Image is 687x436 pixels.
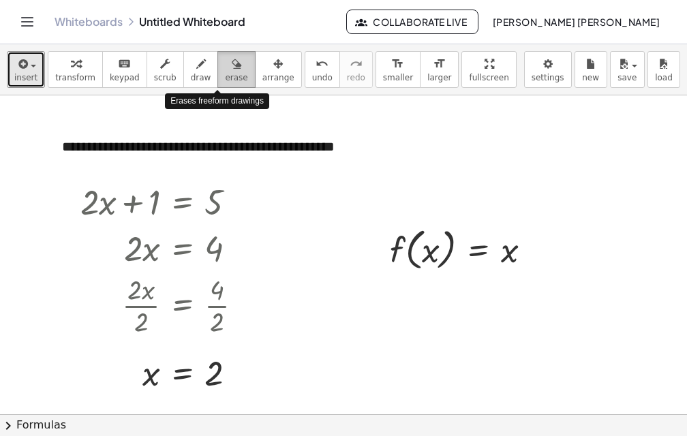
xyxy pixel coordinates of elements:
[316,56,329,72] i: undo
[376,51,421,88] button: format_sizesmaller
[582,73,599,82] span: new
[469,73,508,82] span: fullscreen
[481,10,671,34] button: [PERSON_NAME] [PERSON_NAME]
[191,73,211,82] span: draw
[55,15,123,29] a: Whiteboards
[217,51,255,88] button: erase
[225,73,247,82] span: erase
[154,73,177,82] span: scrub
[383,73,413,82] span: smaller
[358,16,467,28] span: Collaborate Live
[420,51,459,88] button: format_sizelarger
[647,51,680,88] button: load
[617,73,637,82] span: save
[655,73,673,82] span: load
[492,16,660,28] span: [PERSON_NAME] [PERSON_NAME]
[524,51,572,88] button: settings
[16,11,38,33] button: Toggle navigation
[312,73,333,82] span: undo
[255,51,302,88] button: arrange
[110,73,140,82] span: keypad
[433,56,446,72] i: format_size
[55,73,95,82] span: transform
[350,56,363,72] i: redo
[532,73,564,82] span: settings
[427,73,451,82] span: larger
[183,51,219,88] button: draw
[7,51,45,88] button: insert
[610,51,645,88] button: save
[165,93,269,109] div: Erases freeform drawings
[461,51,516,88] button: fullscreen
[102,51,147,88] button: keyboardkeypad
[575,51,607,88] button: new
[147,51,184,88] button: scrub
[118,56,131,72] i: keyboard
[346,10,478,34] button: Collaborate Live
[305,51,340,88] button: undoundo
[391,56,404,72] i: format_size
[48,51,103,88] button: transform
[262,73,294,82] span: arrange
[14,73,37,82] span: insert
[347,73,365,82] span: redo
[339,51,373,88] button: redoredo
